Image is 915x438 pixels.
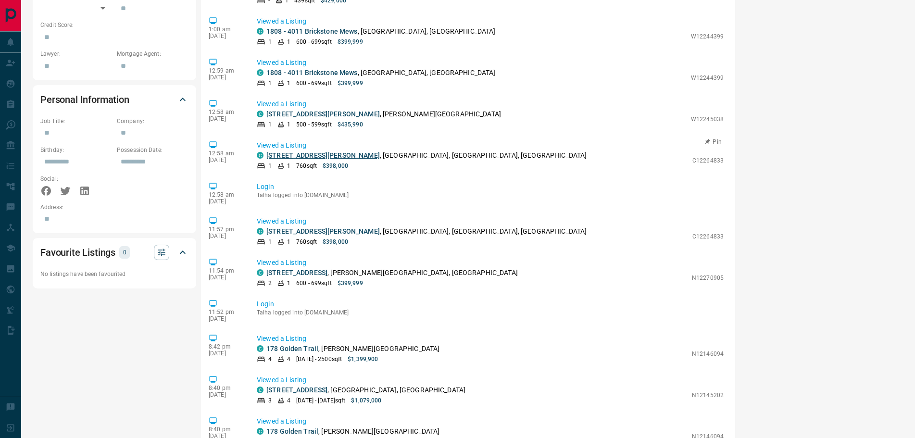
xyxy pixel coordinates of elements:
[209,74,242,81] p: [DATE]
[268,355,272,363] p: 4
[209,157,242,163] p: [DATE]
[691,32,724,41] p: W12244399
[257,428,263,435] div: condos.ca
[296,355,342,363] p: [DATE] - 2500 sqft
[266,268,518,278] p: , [PERSON_NAME][GEOGRAPHIC_DATA], [GEOGRAPHIC_DATA]
[287,355,290,363] p: 4
[257,16,724,26] p: Viewed a Listing
[257,152,263,159] div: condos.ca
[268,79,272,88] p: 1
[287,162,290,170] p: 1
[691,74,724,82] p: W12244399
[257,269,263,276] div: condos.ca
[266,68,496,78] p: , [GEOGRAPHIC_DATA], [GEOGRAPHIC_DATA]
[266,385,465,395] p: , [GEOGRAPHIC_DATA], [GEOGRAPHIC_DATA]
[692,156,724,165] p: C12264833
[323,238,348,246] p: $398,000
[287,396,290,405] p: 4
[257,182,724,192] p: Login
[40,146,112,154] p: Birthday:
[40,88,188,111] div: Personal Information
[122,247,127,258] p: 0
[338,38,363,46] p: $399,999
[338,120,363,129] p: $435,990
[287,38,290,46] p: 1
[268,38,272,46] p: 1
[266,227,380,235] a: [STREET_ADDRESS][PERSON_NAME]
[692,232,724,241] p: C12264833
[266,427,318,435] a: 178 Golden Trail
[268,396,272,405] p: 3
[209,226,242,233] p: 11:57 pm
[266,150,587,161] p: , [GEOGRAPHIC_DATA], [GEOGRAPHIC_DATA], [GEOGRAPHIC_DATA]
[266,69,358,76] a: 1808 - 4011 Brickstone Mews
[351,396,381,405] p: $1,079,000
[266,386,327,394] a: [STREET_ADDRESS]
[348,355,378,363] p: $1,399,900
[209,115,242,122] p: [DATE]
[209,26,242,33] p: 1:00 am
[40,241,188,264] div: Favourite Listings0
[257,58,724,68] p: Viewed a Listing
[692,274,724,282] p: N12270905
[257,309,724,316] p: Talha logged into [DOMAIN_NAME]
[40,203,188,212] p: Address:
[691,115,724,124] p: W12245038
[257,69,263,76] div: condos.ca
[40,245,115,260] h2: Favourite Listings
[257,111,263,117] div: condos.ca
[209,198,242,205] p: [DATE]
[257,334,724,344] p: Viewed a Listing
[209,385,242,391] p: 8:40 pm
[287,279,290,288] p: 1
[268,238,272,246] p: 1
[268,279,272,288] p: 2
[338,279,363,288] p: $399,999
[40,117,112,125] p: Job Title:
[209,67,242,74] p: 12:59 am
[268,162,272,170] p: 1
[257,216,724,226] p: Viewed a Listing
[40,270,188,278] p: No listings have been favourited
[257,192,724,199] p: Talha logged into [DOMAIN_NAME]
[40,92,129,107] h2: Personal Information
[209,150,242,157] p: 12:58 am
[209,33,242,39] p: [DATE]
[209,109,242,115] p: 12:58 am
[266,151,380,159] a: [STREET_ADDRESS][PERSON_NAME]
[266,226,587,237] p: , [GEOGRAPHIC_DATA], [GEOGRAPHIC_DATA], [GEOGRAPHIC_DATA]
[209,315,242,322] p: [DATE]
[296,38,331,46] p: 600 - 699 sqft
[257,258,724,268] p: Viewed a Listing
[257,28,263,35] div: condos.ca
[209,426,242,433] p: 8:40 pm
[209,309,242,315] p: 11:52 pm
[117,117,188,125] p: Company:
[296,238,317,246] p: 760 sqft
[40,50,112,58] p: Lawyer:
[209,391,242,398] p: [DATE]
[692,391,724,400] p: N12145202
[266,426,439,437] p: , [PERSON_NAME][GEOGRAPHIC_DATA]
[117,146,188,154] p: Possession Date:
[40,21,188,29] p: Credit Score:
[209,233,242,239] p: [DATE]
[296,120,331,129] p: 500 - 599 sqft
[209,267,242,274] p: 11:54 pm
[257,416,724,426] p: Viewed a Listing
[268,120,272,129] p: 1
[338,79,363,88] p: $399,999
[209,191,242,198] p: 12:58 am
[257,99,724,109] p: Viewed a Listing
[209,350,242,357] p: [DATE]
[266,110,380,118] a: [STREET_ADDRESS][PERSON_NAME]
[257,299,724,309] p: Login
[257,140,724,150] p: Viewed a Listing
[296,279,331,288] p: 600 - 699 sqft
[257,375,724,385] p: Viewed a Listing
[40,175,112,183] p: Social:
[257,228,263,235] div: condos.ca
[287,238,290,246] p: 1
[323,162,348,170] p: $398,000
[296,79,331,88] p: 600 - 699 sqft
